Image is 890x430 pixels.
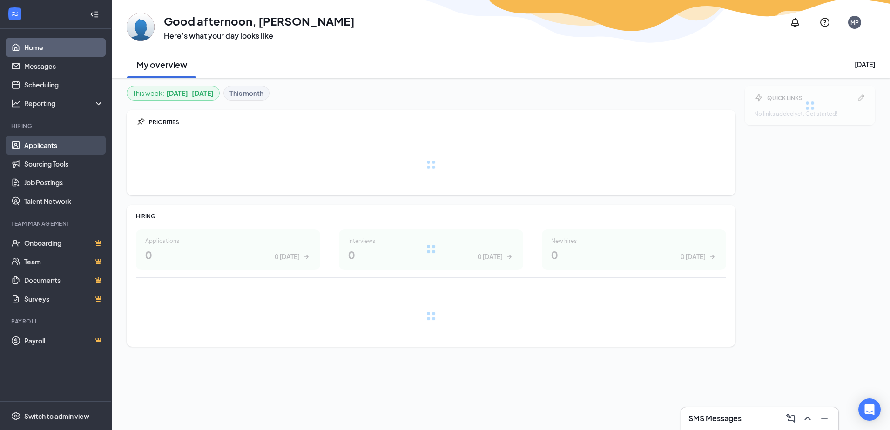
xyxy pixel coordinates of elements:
[799,411,814,426] button: ChevronUp
[850,19,859,27] div: MP
[164,31,355,41] h3: Here’s what your day looks like
[24,155,104,173] a: Sourcing Tools
[688,413,742,423] h3: SMS Messages
[24,173,104,192] a: Job Postings
[229,88,263,98] b: This month
[24,192,104,210] a: Talent Network
[782,411,797,426] button: ComposeMessage
[164,13,355,29] h1: Good afternoon, [PERSON_NAME]
[802,413,813,424] svg: ChevronUp
[789,17,801,28] svg: Notifications
[11,99,20,108] svg: Analysis
[136,117,145,127] svg: Pin
[855,60,875,69] div: [DATE]
[136,212,726,220] div: HIRING
[24,252,104,271] a: TeamCrown
[785,413,796,424] svg: ComposeMessage
[24,271,104,289] a: DocumentsCrown
[11,122,102,130] div: Hiring
[24,411,89,421] div: Switch to admin view
[816,411,831,426] button: Minimize
[10,9,20,19] svg: WorkstreamLogo
[90,10,99,19] svg: Collapse
[24,99,104,108] div: Reporting
[819,413,830,424] svg: Minimize
[11,411,20,421] svg: Settings
[24,75,104,94] a: Scheduling
[24,136,104,155] a: Applicants
[133,88,214,98] div: This week :
[819,17,830,28] svg: QuestionInfo
[149,118,726,126] div: PRIORITIES
[166,88,214,98] b: [DATE] - [DATE]
[11,220,102,228] div: Team Management
[127,13,155,41] img: Maritza Phillips
[24,234,104,252] a: OnboardingCrown
[24,289,104,308] a: SurveysCrown
[24,331,104,350] a: PayrollCrown
[24,57,104,75] a: Messages
[136,59,187,70] h2: My overview
[11,317,102,325] div: Payroll
[858,398,881,421] div: Open Intercom Messenger
[24,38,104,57] a: Home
